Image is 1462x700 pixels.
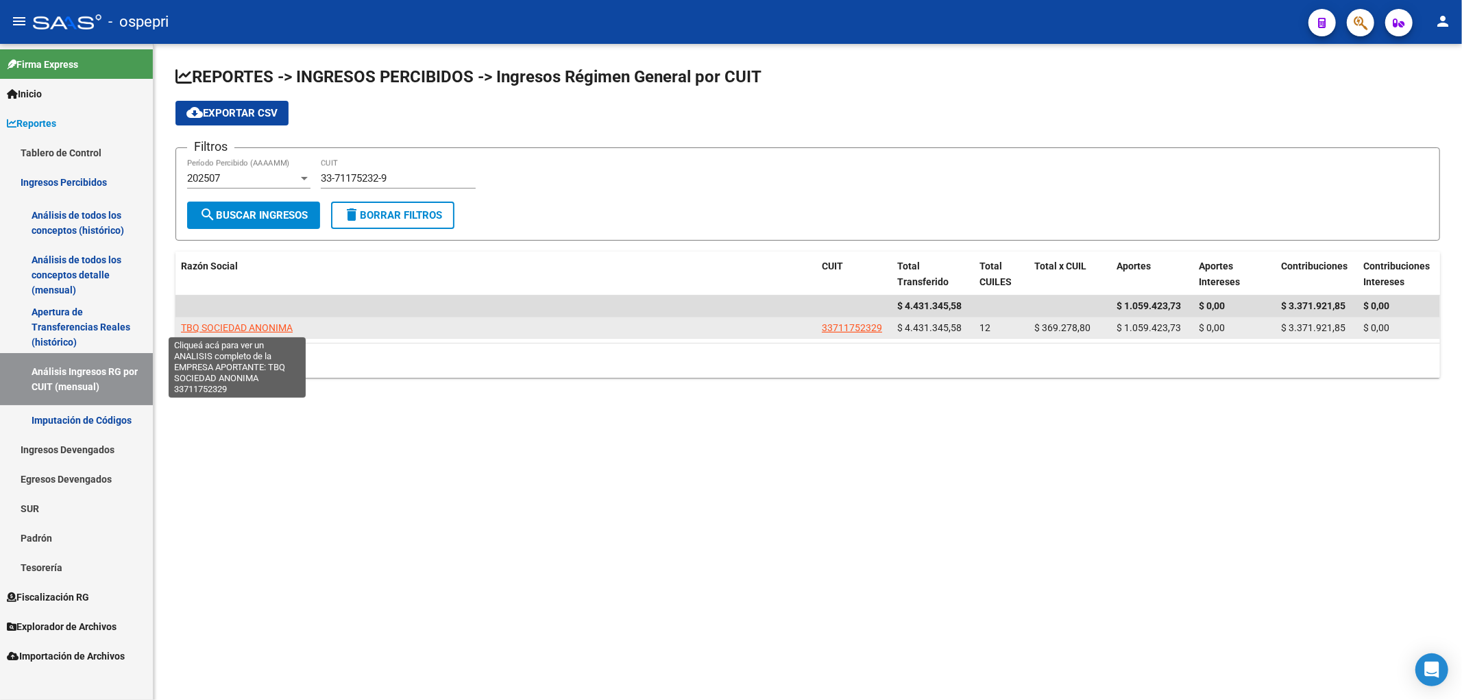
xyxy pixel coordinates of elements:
[1358,252,1440,297] datatable-header-cell: Contribuciones Intereses
[1117,322,1181,333] span: $ 1.059.423,73
[1034,261,1086,271] span: Total x CUIL
[7,649,125,664] span: Importación de Archivos
[1363,300,1389,311] span: $ 0,00
[343,206,360,223] mat-icon: delete
[7,619,117,634] span: Explorador de Archivos
[187,172,220,184] span: 202507
[1435,13,1451,29] mat-icon: person
[1029,252,1111,297] datatable-header-cell: Total x CUIL
[1199,300,1225,311] span: $ 0,00
[187,137,234,156] h3: Filtros
[892,252,974,297] datatable-header-cell: Total Transferido
[187,202,320,229] button: Buscar Ingresos
[181,261,238,271] span: Razón Social
[186,107,278,119] span: Exportar CSV
[822,322,882,333] span: 33711752329
[7,57,78,72] span: Firma Express
[108,7,169,37] span: - ospepri
[175,101,289,125] button: Exportar CSV
[1276,252,1358,297] datatable-header-cell: Contribuciones
[979,322,990,333] span: 12
[1281,322,1345,333] span: $ 3.371.921,85
[822,261,843,271] span: CUIT
[897,300,962,311] span: $ 4.431.345,58
[1281,261,1348,271] span: Contribuciones
[1117,261,1151,271] span: Aportes
[186,104,203,121] mat-icon: cloud_download
[7,590,89,605] span: Fiscalización RG
[7,86,42,101] span: Inicio
[897,261,949,287] span: Total Transferido
[343,209,442,221] span: Borrar Filtros
[1363,261,1430,287] span: Contribuciones Intereses
[897,322,962,333] span: $ 4.431.345,58
[199,209,308,221] span: Buscar Ingresos
[7,116,56,131] span: Reportes
[1117,300,1181,311] span: $ 1.059.423,73
[199,206,216,223] mat-icon: search
[1199,261,1240,287] span: Aportes Intereses
[1199,322,1225,333] span: $ 0,00
[1034,322,1091,333] span: $ 369.278,80
[974,252,1029,297] datatable-header-cell: Total CUILES
[1111,252,1193,297] datatable-header-cell: Aportes
[816,252,892,297] datatable-header-cell: CUIT
[181,322,293,333] span: TBQ SOCIEDAD ANONIMA
[979,261,1012,287] span: Total CUILES
[1193,252,1276,297] datatable-header-cell: Aportes Intereses
[1363,322,1389,333] span: $ 0,00
[1415,653,1448,686] div: Open Intercom Messenger
[11,13,27,29] mat-icon: menu
[1281,300,1345,311] span: $ 3.371.921,85
[175,252,816,297] datatable-header-cell: Razón Social
[175,67,762,86] span: REPORTES -> INGRESOS PERCIBIDOS -> Ingresos Régimen General por CUIT
[331,202,454,229] button: Borrar Filtros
